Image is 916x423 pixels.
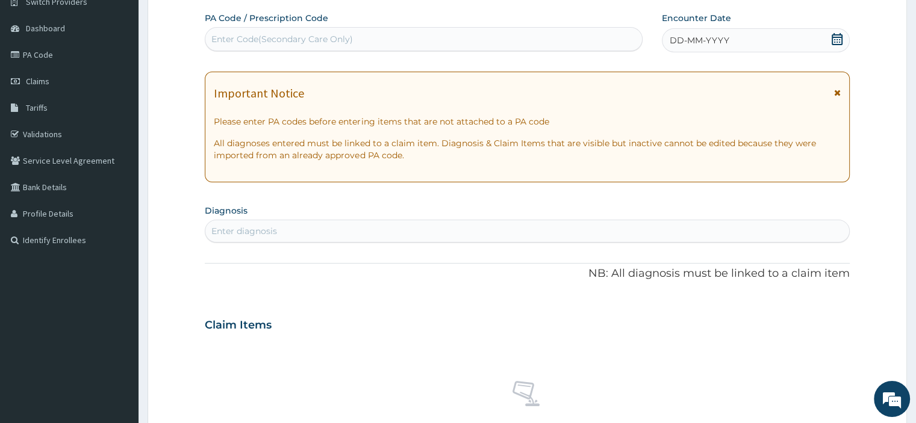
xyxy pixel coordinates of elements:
div: Enter diagnosis [211,225,277,237]
h1: Important Notice [214,87,304,100]
span: DD-MM-YYYY [670,34,729,46]
span: We're online! [70,132,166,253]
label: Diagnosis [205,205,248,217]
p: All diagnoses entered must be linked to a claim item. Diagnosis & Claim Items that are visible bu... [214,137,840,161]
h3: Claim Items [205,319,272,332]
label: Encounter Date [662,12,731,24]
span: Dashboard [26,23,65,34]
div: Chat with us now [63,67,202,83]
label: PA Code / Prescription Code [205,12,328,24]
p: Please enter PA codes before entering items that are not attached to a PA code [214,116,840,128]
div: Enter Code(Secondary Care Only) [211,33,353,45]
img: d_794563401_company_1708531726252_794563401 [22,60,49,90]
p: NB: All diagnosis must be linked to a claim item [205,266,849,282]
span: Tariffs [26,102,48,113]
textarea: Type your message and hit 'Enter' [6,289,229,332]
div: Minimize live chat window [198,6,226,35]
span: Claims [26,76,49,87]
